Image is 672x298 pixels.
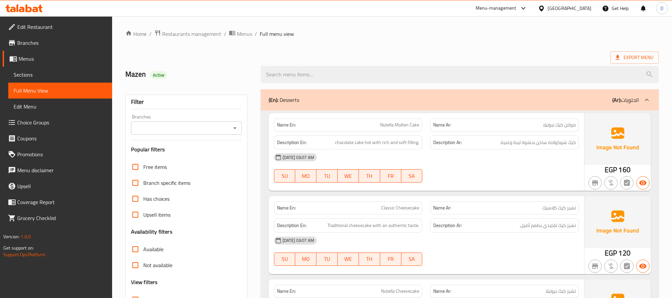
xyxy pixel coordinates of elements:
[143,179,190,187] span: Branch specific items
[154,30,221,38] a: Restaurants management
[8,67,112,83] a: Sections
[150,72,168,78] span: Active
[546,288,576,295] span: تشيز كيك نيوتيلا
[17,39,107,47] span: Branches
[277,171,293,181] span: SU
[588,260,602,273] button: Not branch specific item
[584,113,651,165] img: Ae5nvW7+0k+MAAAAAElFTkSuQmCC
[616,53,653,62] span: Export Menu
[269,96,299,104] p: Desserts
[298,171,314,181] span: MO
[433,221,462,230] strong: Description Ar:
[618,163,630,176] span: 160
[3,232,20,241] span: Version:
[319,171,335,181] span: TU
[3,194,112,210] a: Coverage Report
[277,288,296,295] strong: Name En:
[3,114,112,130] a: Choice Groups
[327,221,419,230] span: Traditional cheesecake with an authentic taste.
[3,146,112,162] a: Promotions
[21,232,31,241] span: 1.0.0
[280,154,317,161] span: [DATE] 03:07 AM
[3,130,112,146] a: Coupons
[143,261,172,269] span: Not available
[17,214,107,222] span: Grocery Checklist
[131,146,242,153] h3: Popular filters
[3,35,112,51] a: Branches
[548,5,591,12] div: [GEOGRAPHIC_DATA]
[261,66,659,83] input: search
[340,254,356,264] span: WE
[362,254,377,264] span: TH
[260,30,294,38] span: Full menu view
[277,121,296,128] strong: Name En:
[274,169,296,183] button: SU
[3,178,112,194] a: Upsell
[381,204,419,211] span: Classic Cheesecake
[255,30,257,38] li: /
[8,99,112,114] a: Edit Menu
[125,30,147,38] a: Home
[500,138,576,147] span: كيك شوكولاتة ساخن بحشوة لينة وغنية.
[149,30,152,38] li: /
[383,254,399,264] span: FR
[261,89,659,111] div: (En): Desserts(Ar):الحلويات
[381,288,419,295] span: Nutella Cheesecake
[340,171,356,181] span: WE
[620,260,634,273] button: Not has choices
[612,95,621,105] b: (Ar):
[404,254,420,264] span: SA
[14,71,107,79] span: Sections
[277,204,296,211] strong: Name En:
[14,103,107,111] span: Edit Menu
[319,254,335,264] span: TU
[543,121,576,128] span: مولتن كيك نيوتيلا
[404,171,420,181] span: SA
[224,30,226,38] li: /
[143,163,167,171] span: Free items
[3,19,112,35] a: Edit Restaurant
[620,176,634,189] button: Not has choices
[237,30,252,38] span: Menus
[316,169,338,183] button: TU
[338,253,359,266] button: WE
[401,253,423,266] button: SA
[17,198,107,206] span: Coverage Report
[3,51,112,67] a: Menus
[604,176,618,189] button: Purchased item
[380,253,401,266] button: FR
[433,204,451,211] strong: Name Ar:
[612,96,639,104] p: الحلويات
[269,95,278,105] b: (En):
[433,121,451,128] strong: Name Ar:
[338,169,359,183] button: WE
[588,176,602,189] button: Not branch specific item
[162,30,221,38] span: Restaurants management
[316,253,338,266] button: TU
[8,83,112,99] a: Full Menu View
[143,195,169,203] span: Has choices
[3,250,45,259] a: Support.OpsPlatform
[131,228,172,236] h3: Availability filters
[295,169,316,183] button: MO
[605,163,617,176] span: EGP
[519,221,576,230] span: تشيز كيك تقليدي بطعم أصيل.
[19,55,107,63] span: Menus
[143,245,164,253] span: Available
[150,71,168,79] div: Active
[433,138,462,147] strong: Description Ar:
[618,247,630,260] span: 120
[584,196,651,248] img: Ae5nvW7+0k+MAAAAAElFTkSuQmCC
[17,150,107,158] span: Promotions
[277,138,306,147] strong: Description En:
[636,260,649,273] button: Available
[380,121,419,128] span: Nutella Molten Cake
[3,210,112,226] a: Grocery Checklist
[660,5,663,12] span: D
[277,254,293,264] span: SU
[335,138,419,147] span: chocolate cake hot with rich and soft filling.
[636,176,649,189] button: Available
[277,221,306,230] strong: Description En:
[17,118,107,126] span: Choice Groups
[131,95,242,109] div: Filter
